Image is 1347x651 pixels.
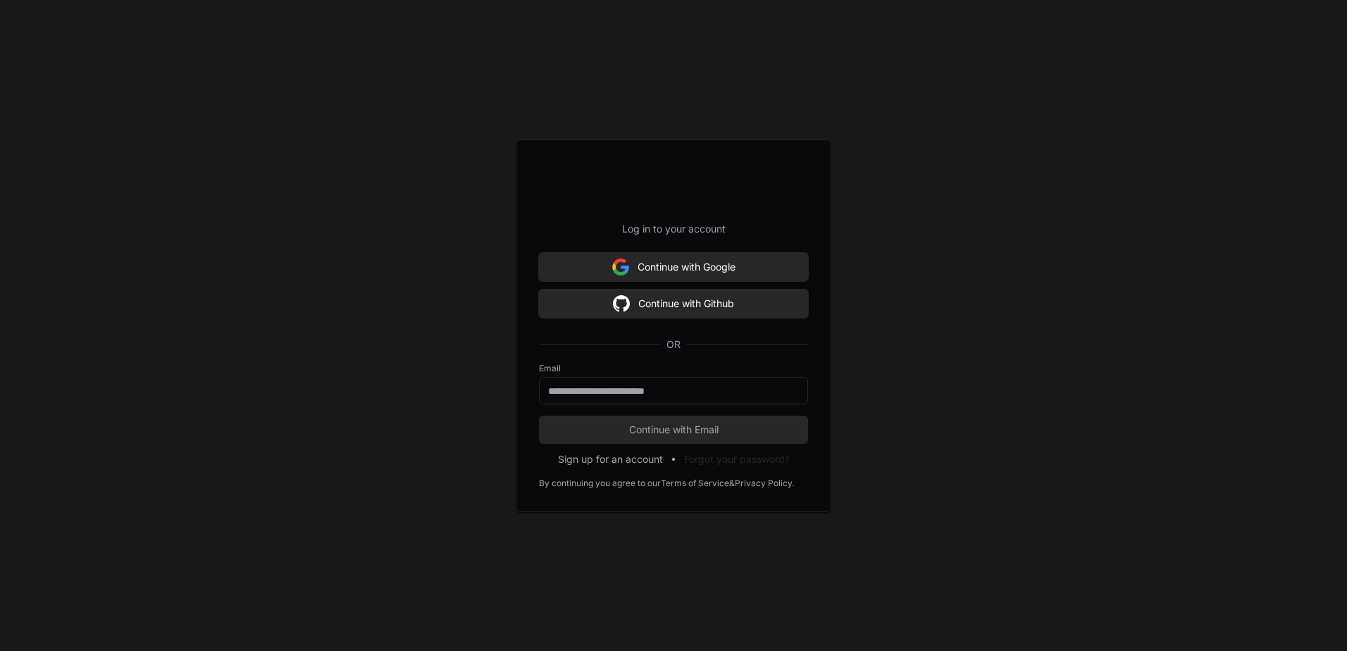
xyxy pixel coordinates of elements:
[661,337,686,352] span: OR
[539,290,808,318] button: Continue with Github
[612,253,629,281] img: Sign in with google
[735,478,794,489] a: Privacy Policy.
[729,478,735,489] div: &
[539,363,808,374] label: Email
[539,478,661,489] div: By continuing you agree to our
[539,423,808,437] span: Continue with Email
[539,253,808,281] button: Continue with Google
[539,222,808,236] p: Log in to your account
[613,290,630,318] img: Sign in with google
[684,452,790,466] button: Forgot your password?
[558,452,663,466] button: Sign up for an account
[539,416,808,444] button: Continue with Email
[661,478,729,489] a: Terms of Service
